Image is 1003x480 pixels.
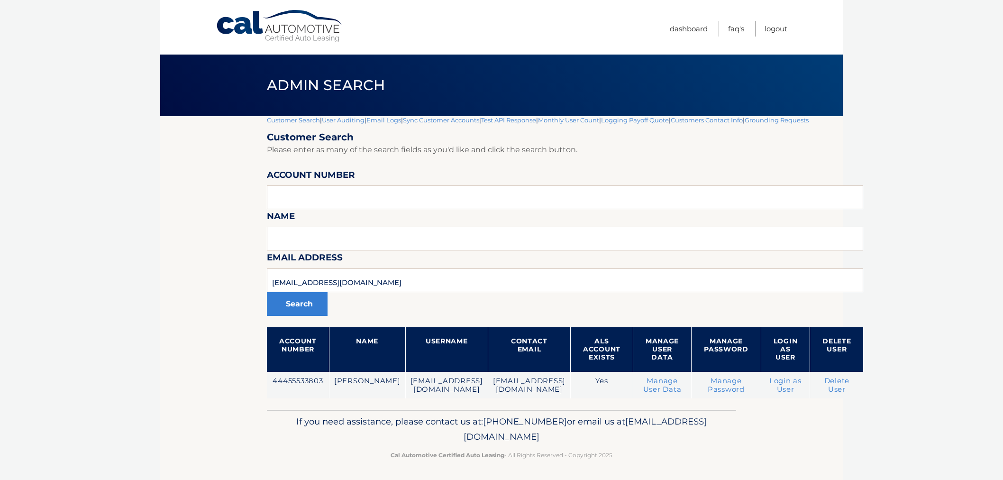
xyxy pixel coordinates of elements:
[366,116,401,124] a: Email Logs
[267,143,863,157] p: Please enter as many of the search fields as you'd like and click the search button.
[405,327,488,372] th: Username
[810,327,864,372] th: Delete User
[329,372,405,399] td: [PERSON_NAME]
[571,372,633,399] td: Yes
[571,327,633,372] th: ALS Account Exists
[273,450,730,460] p: - All Rights Reserved - Copyright 2025
[464,416,707,442] span: [EMAIL_ADDRESS][DOMAIN_NAME]
[488,327,570,372] th: Contact Email
[267,76,385,94] span: Admin Search
[329,327,405,372] th: Name
[267,327,329,372] th: Account Number
[403,116,479,124] a: Sync Customer Accounts
[692,327,761,372] th: Manage Password
[267,131,863,143] h2: Customer Search
[670,21,708,37] a: Dashboard
[322,116,365,124] a: User Auditing
[601,116,669,124] a: Logging Payoff Quote
[765,21,787,37] a: Logout
[769,377,802,394] a: Login as User
[391,452,504,459] strong: Cal Automotive Certified Auto Leasing
[483,416,567,427] span: [PHONE_NUMBER]
[267,209,295,227] label: Name
[708,377,745,394] a: Manage Password
[216,9,344,43] a: Cal Automotive
[745,116,809,124] a: Grounding Requests
[728,21,744,37] a: FAQ's
[267,116,863,410] div: | | | | | | | |
[273,414,730,444] p: If you need assistance, please contact us at: or email us at
[488,372,570,399] td: [EMAIL_ADDRESS][DOMAIN_NAME]
[481,116,536,124] a: Test API Response
[633,327,691,372] th: Manage User Data
[267,168,355,185] label: Account Number
[405,372,488,399] td: [EMAIL_ADDRESS][DOMAIN_NAME]
[671,116,743,124] a: Customers Contact Info
[267,116,320,124] a: Customer Search
[267,250,343,268] label: Email Address
[538,116,599,124] a: Monthly User Count
[761,327,810,372] th: Login as User
[267,372,329,399] td: 44455533803
[643,377,682,394] a: Manage User Data
[267,292,328,316] button: Search
[824,377,850,394] a: Delete User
